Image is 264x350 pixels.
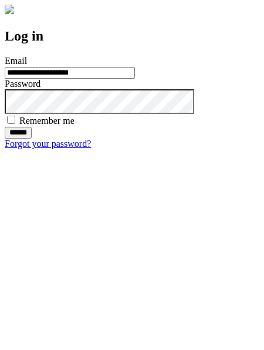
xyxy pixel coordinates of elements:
img: logo-4e3dc11c47720685a147b03b5a06dd966a58ff35d612b21f08c02c0306f2b779.png [5,5,14,14]
label: Remember me [19,116,75,126]
a: Forgot your password? [5,139,91,149]
h2: Log in [5,28,259,44]
label: Password [5,79,40,89]
label: Email [5,56,27,66]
